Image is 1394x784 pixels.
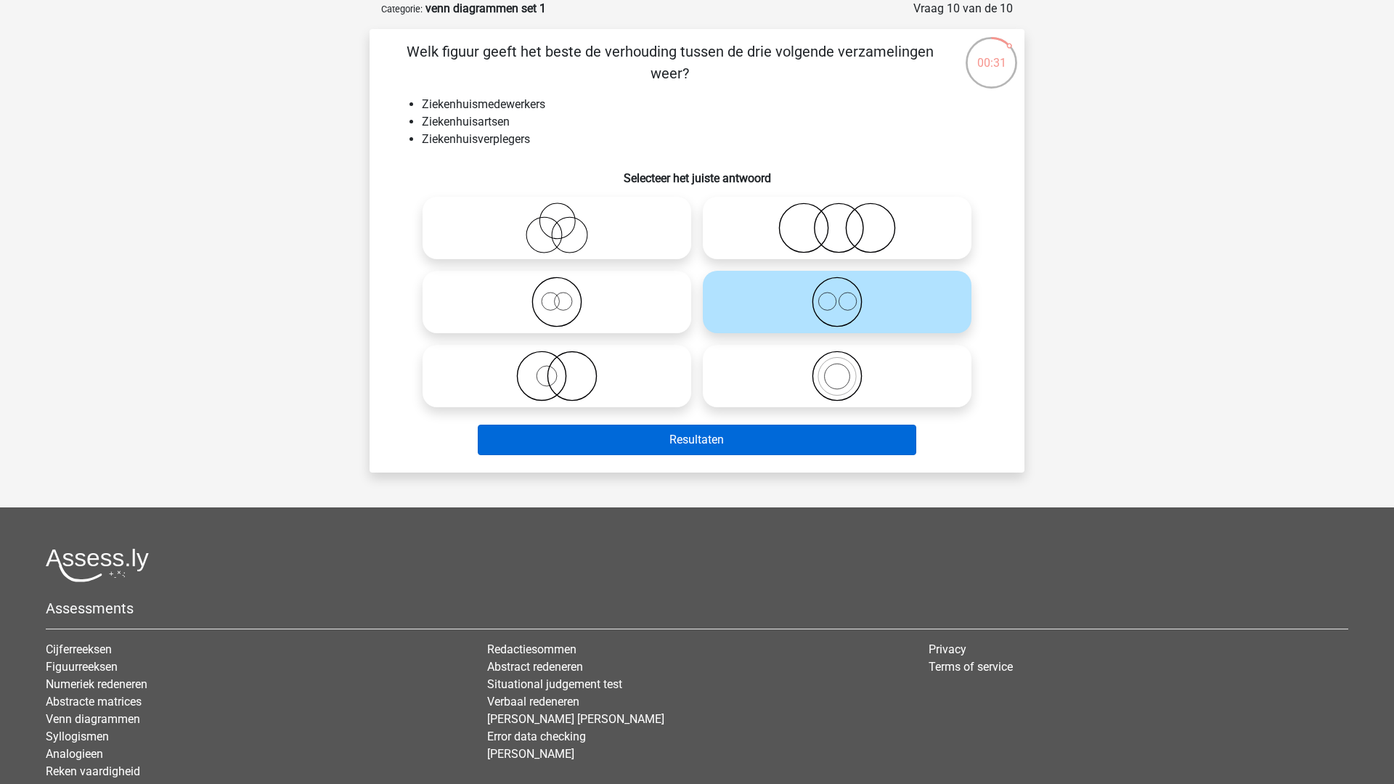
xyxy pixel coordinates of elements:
li: Ziekenhuisverplegers [422,131,1001,148]
li: Ziekenhuismedewerkers [422,96,1001,113]
small: Categorie: [381,4,423,15]
a: Verbaal redeneren [487,695,579,709]
a: Venn diagrammen [46,712,140,726]
a: [PERSON_NAME] [PERSON_NAME] [487,712,664,726]
a: [PERSON_NAME] [487,747,574,761]
strong: venn diagrammen set 1 [425,1,546,15]
a: Situational judgement test [487,677,622,691]
h6: Selecteer het juiste antwoord [393,160,1001,185]
a: Abstract redeneren [487,660,583,674]
div: 00:31 [964,36,1019,72]
a: Figuurreeksen [46,660,118,674]
a: Analogieen [46,747,103,761]
a: Abstracte matrices [46,695,142,709]
a: Syllogismen [46,730,109,743]
a: Terms of service [929,660,1013,674]
a: Cijferreeksen [46,642,112,656]
h5: Assessments [46,600,1348,617]
a: Privacy [929,642,966,656]
a: Error data checking [487,730,586,743]
p: Welk figuur geeft het beste de verhouding tussen de drie volgende verzamelingen weer? [393,41,947,84]
a: Reken vaardigheid [46,764,140,778]
img: Assessly logo [46,548,149,582]
li: Ziekenhuisartsen [422,113,1001,131]
a: Redactiesommen [487,642,576,656]
button: Resultaten [478,425,917,455]
a: Numeriek redeneren [46,677,147,691]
